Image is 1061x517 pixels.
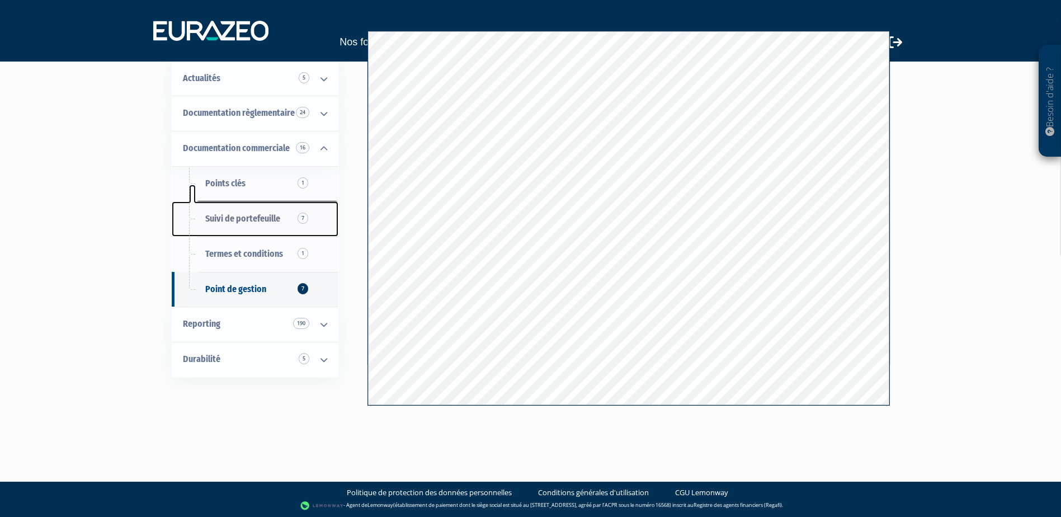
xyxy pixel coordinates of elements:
a: Durabilité 5 [172,342,338,377]
span: Termes et conditions [205,248,283,259]
a: Documentation règlementaire 24 [172,96,338,131]
span: Point de gestion [205,284,266,294]
span: Reporting [183,318,220,329]
a: Politique de protection des données personnelles [347,487,512,498]
p: Besoin d'aide ? [1044,51,1057,152]
img: logo-lemonway.png [300,500,343,511]
span: 16 [296,142,309,153]
a: Nos fonds [339,34,385,50]
a: Registre des agents financiers (Regafi) [694,501,782,509]
span: Actualités [183,73,220,83]
span: 5 [299,72,309,83]
div: - Agent de (établissement de paiement dont le siège social est situé au [STREET_ADDRESS], agréé p... [11,500,1050,511]
a: CGU Lemonway [675,487,728,498]
span: 7 [298,213,308,224]
a: Termes et conditions1 [172,237,338,272]
span: Suivi de portefeuille [205,213,280,224]
span: Points clés [205,178,246,189]
a: Documentation commerciale 16 [172,131,338,166]
span: 24 [296,107,309,118]
span: Documentation commerciale [183,143,290,153]
span: 190 [293,318,309,329]
span: 1 [298,248,308,259]
a: Suivi de portefeuille7 [172,201,338,237]
span: Durabilité [183,354,220,364]
a: Actualités 5 [172,61,338,96]
span: Documentation règlementaire [183,107,295,118]
span: 1 [298,177,308,189]
a: Reporting 190 [172,307,338,342]
a: Points clés1 [172,166,338,201]
a: Lemonway [367,501,393,509]
a: Conditions générales d'utilisation [538,487,649,498]
a: Point de gestion7 [172,272,338,307]
span: 7 [298,283,308,294]
img: 1732889491-logotype_eurazeo_blanc_rvb.png [153,21,268,41]
span: 5 [299,353,309,364]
